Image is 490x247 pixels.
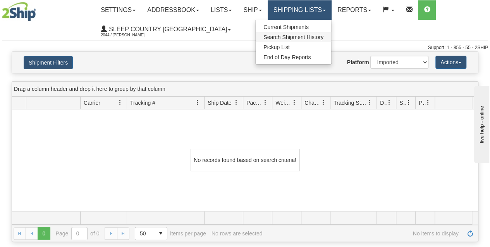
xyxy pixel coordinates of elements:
a: Pickup Status filter column settings [421,96,435,109]
span: Page sizes drop down [135,227,167,240]
a: Current Shipments [256,22,331,32]
span: Delivery Status [380,99,387,107]
a: End of Day Reports [256,52,331,62]
span: Ship Date [208,99,231,107]
a: Tracking # filter column settings [191,96,204,109]
span: Tracking Status [334,99,367,107]
a: Settings [95,0,141,20]
div: Support: 1 - 855 - 55 - 2SHIP [2,44,488,51]
a: Refresh [464,227,476,240]
div: No rows are selected [211,230,263,237]
span: Sleep Country [GEOGRAPHIC_DATA] [107,26,227,32]
div: live help - online [6,7,72,12]
a: Delivery Status filter column settings [383,96,396,109]
span: Carrier [84,99,100,107]
a: Shipment Issues filter column settings [402,96,415,109]
span: End of Day Reports [263,54,311,60]
a: Tracking Status filter column settings [363,96,377,109]
span: Pickup List [263,44,290,50]
span: Packages [246,99,263,107]
a: Pickup List [256,42,331,52]
span: Tracking # [130,99,155,107]
label: Platform [347,58,369,66]
span: 2044 / [PERSON_NAME] [101,31,159,39]
a: Weight filter column settings [288,96,301,109]
a: Lists [205,0,237,20]
a: Packages filter column settings [259,96,272,109]
div: No records found based on search criteria! [191,149,300,171]
iframe: chat widget [472,84,489,163]
span: 50 [140,230,150,237]
a: Charge filter column settings [317,96,330,109]
span: Charge [304,99,321,107]
a: Ship [237,0,267,20]
div: grid grouping header [12,82,478,97]
span: Page 0 [38,227,50,240]
span: items per page [135,227,206,240]
button: Actions [435,56,466,69]
a: Addressbook [141,0,205,20]
a: Search Shipment History [256,32,331,42]
a: Reports [332,0,377,20]
span: select [155,227,167,240]
img: logo2044.jpg [2,2,36,21]
a: Carrier filter column settings [113,96,127,109]
span: Page of 0 [56,227,100,240]
a: Ship Date filter column settings [230,96,243,109]
span: Search Shipment History [263,34,323,40]
a: Shipping lists [268,0,332,20]
button: Shipment Filters [24,56,73,69]
span: No items to display [268,230,459,237]
span: Weight [275,99,292,107]
span: Current Shipments [263,24,309,30]
a: Sleep Country [GEOGRAPHIC_DATA] 2044 / [PERSON_NAME] [95,20,237,39]
span: Pickup Status [419,99,425,107]
span: Shipment Issues [399,99,406,107]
